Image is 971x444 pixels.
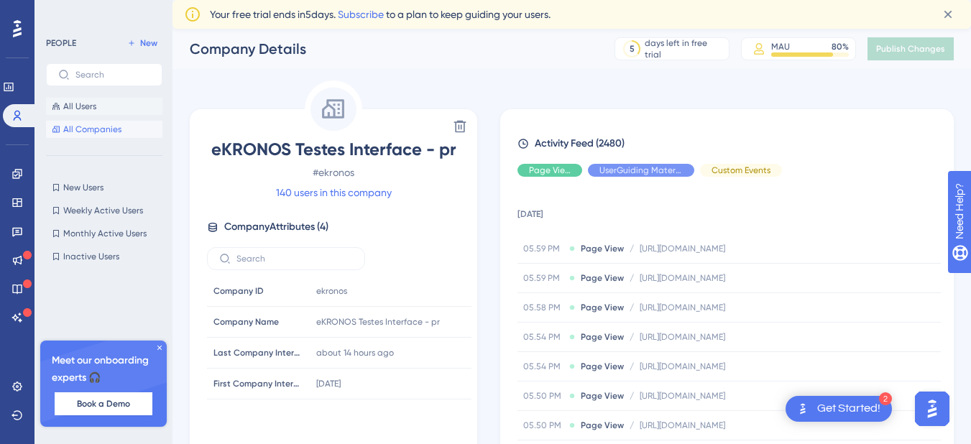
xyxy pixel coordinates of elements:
span: [URL][DOMAIN_NAME] [640,331,725,343]
span: 05.59 PM [523,243,563,254]
span: / [630,420,634,431]
span: / [630,331,634,343]
span: Page View [529,165,571,176]
span: New [140,37,157,49]
span: All Companies [63,124,121,135]
img: launcher-image-alternative-text [794,400,811,417]
span: Last Company Interaction [213,347,300,359]
span: Publish Changes [876,43,945,55]
span: / [630,390,634,402]
span: Activity Feed (2480) [535,135,625,152]
span: / [630,272,634,284]
span: Need Help? [34,4,90,21]
div: days left in free trial [645,37,724,60]
span: UserGuiding Material [599,165,683,176]
button: All Companies [46,121,162,138]
span: eKRONOS Testes Interface - pr [316,316,440,328]
span: Page View [581,390,624,402]
span: All Users [63,101,96,112]
span: / [630,243,634,254]
span: 05.50 PM [523,420,563,431]
span: [URL][DOMAIN_NAME] [640,420,725,431]
span: / [630,302,634,313]
input: Search [75,70,150,80]
div: Company Details [190,39,579,59]
span: ekronos [316,285,347,297]
div: 5 [630,43,635,55]
iframe: UserGuiding AI Assistant Launcher [911,387,954,430]
td: [DATE] [517,188,941,234]
div: Open Get Started! checklist, remaining modules: 2 [786,396,892,422]
input: Search [236,254,353,264]
span: Page View [581,331,624,343]
span: [URL][DOMAIN_NAME] [640,390,725,402]
span: Book a Demo [77,398,130,410]
span: New Users [63,182,103,193]
div: MAU [771,41,790,52]
button: Weekly Active Users [46,202,162,219]
span: [URL][DOMAIN_NAME] [640,272,725,284]
span: Company ID [213,285,264,297]
span: / [630,361,634,372]
span: 05.50 PM [523,390,563,402]
button: Monthly Active Users [46,225,162,242]
time: about 14 hours ago [316,348,394,358]
button: Inactive Users [46,248,162,265]
span: [URL][DOMAIN_NAME] [640,302,725,313]
span: Meet our onboarding experts 🎧 [52,352,155,387]
span: Custom Events [712,165,770,176]
span: [URL][DOMAIN_NAME] [640,361,725,372]
span: Company Attributes ( 4 ) [224,218,328,236]
div: 2 [879,392,892,405]
a: 140 users in this company [276,184,392,201]
span: [URL][DOMAIN_NAME] [640,243,725,254]
div: PEOPLE [46,37,76,49]
span: Page View [581,361,624,372]
span: 05.59 PM [523,272,563,284]
span: 05.54 PM [523,331,563,343]
span: Your free trial ends in 5 days. to a plan to keep guiding your users. [210,6,551,23]
div: Get Started! [817,401,880,417]
button: New [122,34,162,52]
span: # ekronos [207,164,460,181]
span: Weekly Active Users [63,205,143,216]
button: Book a Demo [55,392,152,415]
span: Company Name [213,316,279,328]
span: Inactive Users [63,251,119,262]
span: eKRONOS Testes Interface - pr [207,138,460,161]
button: Publish Changes [868,37,954,60]
span: Page View [581,272,624,284]
span: 05.58 PM [523,302,563,313]
span: 05.54 PM [523,361,563,372]
div: 80 % [832,41,849,52]
a: Subscribe [338,9,384,20]
span: Page View [581,420,624,431]
span: Monthly Active Users [63,228,147,239]
span: First Company Interaction [213,378,300,389]
span: Page View [581,302,624,313]
span: Page View [581,243,624,254]
time: [DATE] [316,379,341,389]
button: New Users [46,179,162,196]
button: All Users [46,98,162,115]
